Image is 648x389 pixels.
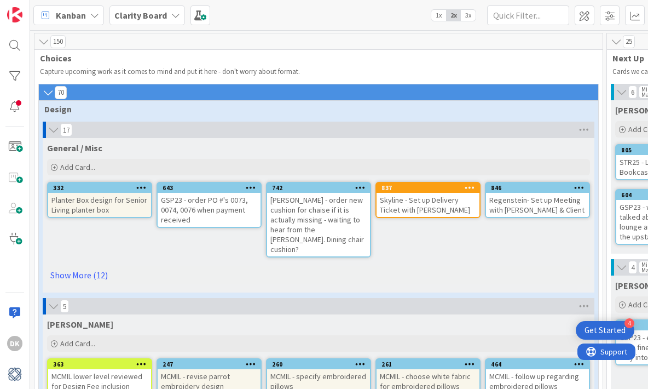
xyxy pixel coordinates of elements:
[576,321,634,340] div: Open Get Started checklist, remaining modules: 4
[487,5,569,25] input: Quick Filter...
[60,339,95,348] span: Add Card...
[381,361,479,368] div: 261
[7,367,22,382] img: avatar
[486,183,589,193] div: 846
[272,184,370,192] div: 742
[624,318,634,328] div: 4
[40,67,597,76] p: Capture upcoming work as it comes to mind and put it here - don't worry about format.
[158,183,261,227] div: 643GSP23 - order PO #'s 0073, 0074, 0076 when payment received
[461,10,476,21] span: 3x
[23,2,50,15] span: Support
[7,336,22,351] div: DK
[114,10,167,21] b: Clarity Board
[56,9,86,22] span: Kanban
[446,10,461,21] span: 2x
[47,319,113,330] span: MCMIL McMillon
[491,361,589,368] div: 464
[47,142,102,153] span: General / Misc
[163,361,261,368] div: 247
[267,193,370,256] div: [PERSON_NAME] - order new cushion for chaise if it is actually missing - waiting to hear from the...
[55,86,67,99] span: 70
[48,359,151,369] div: 363
[53,184,151,192] div: 332
[381,184,479,192] div: 837
[486,183,589,217] div: 846Regenstein- Set up Meeting with [PERSON_NAME] & Client
[60,123,72,136] span: 17
[158,193,261,227] div: GSP23 - order PO #'s 0073, 0074, 0076 when payment received
[491,184,589,192] div: 846
[377,183,479,193] div: 837
[272,361,370,368] div: 260
[377,183,479,217] div: 837Skyline - Set up Delivery Ticket with [PERSON_NAME]
[486,193,589,217] div: Regenstein- Set up Meeting with [PERSON_NAME] & Client
[7,7,22,22] img: Visit kanbanzone.com
[60,300,69,313] span: 5
[623,35,635,48] span: 25
[48,183,151,193] div: 332
[50,35,66,48] span: 150
[377,193,479,217] div: Skyline - Set up Delivery Ticket with [PERSON_NAME]
[377,359,479,369] div: 261
[267,359,370,369] div: 260
[48,183,151,217] div: 332Planter Box design for Senior Living planter box
[60,162,95,172] span: Add Card...
[267,183,370,256] div: 742[PERSON_NAME] - order new cushion for chaise if it is actually missing - waiting to hear from ...
[585,325,626,336] div: Get Started
[486,359,589,369] div: 464
[628,85,637,99] span: 6
[431,10,446,21] span: 1x
[267,183,370,193] div: 742
[47,266,590,284] a: Show More (12)
[158,359,261,369] div: 247
[48,193,151,217] div: Planter Box design for Senior Living planter box
[163,184,261,192] div: 643
[158,183,261,193] div: 643
[628,261,637,274] span: 4
[53,361,151,368] div: 363
[40,53,589,64] span: Choices
[44,104,585,115] span: Design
